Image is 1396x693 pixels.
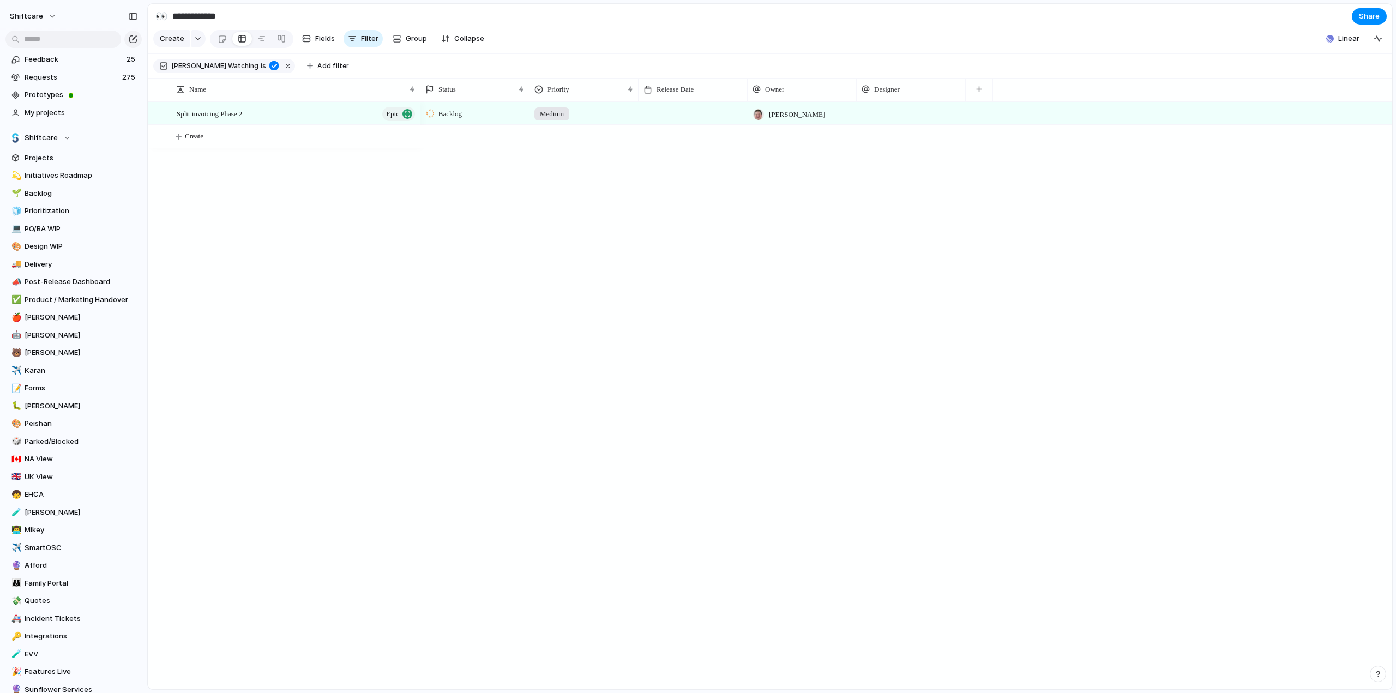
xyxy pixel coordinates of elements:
span: Linear [1338,33,1359,44]
div: 🇨🇦NA View [5,451,142,467]
div: 🧪EVV [5,646,142,662]
button: is [258,60,268,72]
div: 🐛 [11,400,19,412]
div: 📣 [11,276,19,288]
div: 🚑 [11,612,19,625]
div: 👀 [155,9,167,23]
button: 💻 [10,224,21,234]
button: 🎲 [10,436,21,447]
a: 🧪[PERSON_NAME] [5,504,142,521]
a: 💸Quotes [5,593,142,609]
a: Requests275 [5,69,142,86]
span: 275 [122,72,137,83]
button: Fields [298,30,339,47]
div: 🔑 [11,630,19,643]
button: 🇬🇧 [10,472,21,483]
span: Initiatives Roadmap [25,170,138,181]
button: 🐛 [10,401,21,412]
button: 🍎 [10,312,21,323]
button: Group [387,30,432,47]
span: Fields [315,33,335,44]
a: 🐛[PERSON_NAME] [5,398,142,414]
button: 👨‍💻 [10,525,21,535]
div: 💫 [11,170,19,182]
button: ✈️ [10,365,21,376]
button: 🐻 [10,347,21,358]
button: 🎨 [10,418,21,429]
span: Projects [25,153,138,164]
button: ✅ [10,294,21,305]
div: ✈️Karan [5,363,142,379]
div: 💻PO/BA WIP [5,221,142,237]
button: 💫 [10,170,21,181]
a: 🔮Afford [5,557,142,574]
button: 👀 [153,8,170,25]
span: Prioritization [25,206,138,216]
div: 💸 [11,595,19,607]
button: 🔑 [10,631,21,642]
span: Collapse [454,33,484,44]
div: 🎨 [11,418,19,430]
span: Forms [25,383,138,394]
div: 💻 [11,222,19,235]
div: 🇬🇧 [11,471,19,483]
span: [PERSON_NAME] [25,507,138,518]
span: Afford [25,560,138,571]
span: Share [1359,11,1380,22]
div: 🚚 [11,258,19,270]
div: 🎉 [11,666,19,678]
span: Karan [25,365,138,376]
a: 👪Family Portal [5,575,142,592]
div: 🔑Integrations [5,628,142,644]
div: 🎲 [11,435,19,448]
button: Linear [1322,31,1364,47]
span: SmartOSC [25,543,138,553]
button: 🧊 [10,206,21,216]
span: Group [406,33,427,44]
div: 🍎 [11,311,19,324]
button: 🚚 [10,259,21,270]
button: shiftcare [5,8,62,25]
button: 🎉 [10,666,21,677]
a: 💫Initiatives Roadmap [5,167,142,184]
span: Product / Marketing Handover [25,294,138,305]
div: 🐻 [11,347,19,359]
a: Projects [5,150,142,166]
span: Create [185,131,203,142]
span: Status [438,84,456,95]
span: is [261,61,266,71]
button: 📝 [10,383,21,394]
span: NA View [25,454,138,465]
div: 🧪 [11,506,19,519]
div: ✅ [11,293,19,306]
span: Filter [361,33,378,44]
span: Shiftcare [25,132,58,143]
span: Split invoicing Phase 2 [177,107,242,119]
div: 🚑Incident Tickets [5,611,142,627]
span: UK View [25,472,138,483]
a: 🧒EHCA [5,486,142,503]
a: 🐻[PERSON_NAME] [5,345,142,361]
div: ✈️ [11,541,19,554]
span: Backlog [438,109,462,119]
button: 🎨 [10,241,21,252]
a: 🎨Peishan [5,415,142,432]
span: Add filter [317,61,349,71]
a: 🎨Design WIP [5,238,142,255]
div: 👪 [11,577,19,589]
a: ✅Product / Marketing Handover [5,292,142,308]
span: [PERSON_NAME] [25,330,138,341]
button: 🧒 [10,489,21,500]
div: 🍎[PERSON_NAME] [5,309,142,326]
div: 👨‍💻 [11,524,19,537]
a: 🎉Features Live [5,664,142,680]
span: shiftcare [10,11,43,22]
div: 🌱Backlog [5,185,142,202]
button: 🌱 [10,188,21,199]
